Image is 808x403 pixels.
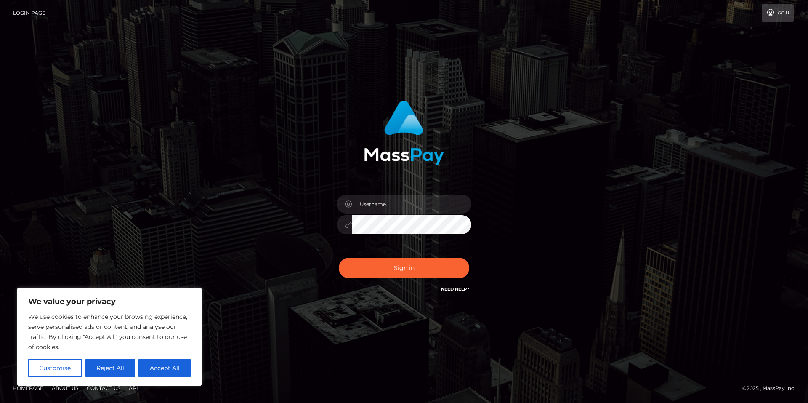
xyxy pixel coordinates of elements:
[339,258,469,278] button: Sign in
[138,359,191,377] button: Accept All
[762,4,794,22] a: Login
[48,382,82,395] a: About Us
[13,4,45,22] a: Login Page
[28,312,191,352] p: We use cookies to enhance your browsing experience, serve personalised ads or content, and analys...
[364,101,444,165] img: MassPay Login
[742,384,802,393] div: © 2025 , MassPay Inc.
[28,359,82,377] button: Customise
[125,382,141,395] a: API
[85,359,136,377] button: Reject All
[352,195,471,214] input: Username...
[28,296,191,307] p: We value your privacy
[441,286,469,292] a: Need Help?
[17,288,202,386] div: We value your privacy
[83,382,124,395] a: Contact Us
[9,382,47,395] a: Homepage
